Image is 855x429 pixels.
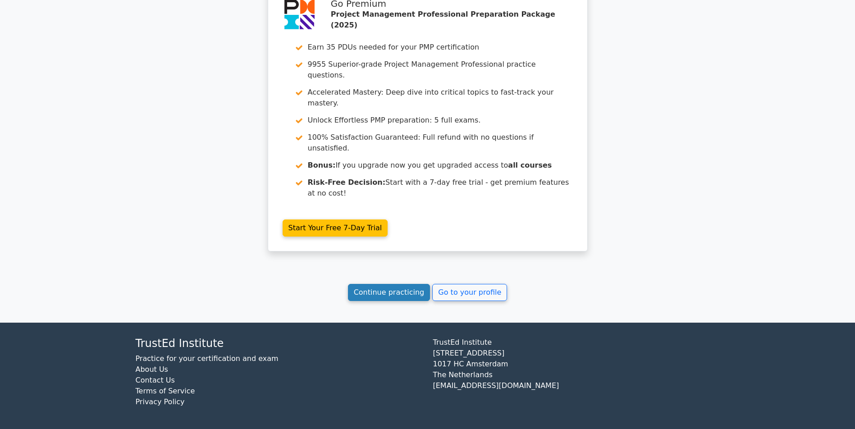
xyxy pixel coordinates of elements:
[283,219,388,237] a: Start Your Free 7-Day Trial
[136,397,185,406] a: Privacy Policy
[348,284,430,301] a: Continue practicing
[428,337,725,415] div: TrustEd Institute [STREET_ADDRESS] 1017 HC Amsterdam The Netherlands [EMAIL_ADDRESS][DOMAIN_NAME]
[136,337,422,350] h4: TrustEd Institute
[136,365,168,374] a: About Us
[432,284,507,301] a: Go to your profile
[136,376,175,384] a: Contact Us
[136,354,279,363] a: Practice for your certification and exam
[136,387,195,395] a: Terms of Service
